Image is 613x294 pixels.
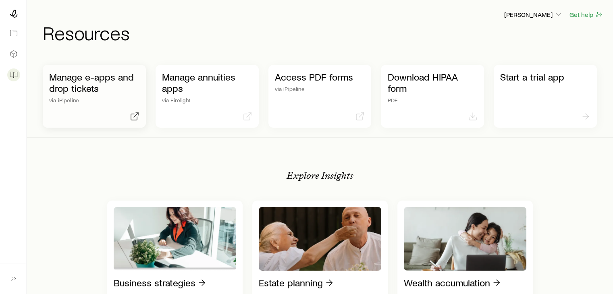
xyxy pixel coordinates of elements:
p: Access PDF forms [275,71,365,83]
p: Wealth accumulation [404,277,490,288]
p: via Firelight [162,97,252,104]
p: Estate planning [259,277,323,288]
p: via iPipeline [275,86,365,92]
p: Business strategies [114,277,195,288]
p: Explore Insights [287,170,353,181]
p: Manage e-apps and drop tickets [49,71,139,94]
img: Business strategies [114,207,236,271]
p: via iPipeline [49,97,139,104]
p: PDF [387,97,478,104]
p: [PERSON_NAME] [504,10,562,19]
p: Download HIPAA form [387,71,478,94]
img: Wealth accumulation [404,207,526,271]
p: Manage annuities apps [162,71,252,94]
button: [PERSON_NAME] [504,10,563,20]
img: Estate planning [259,207,381,271]
p: Start a trial app [500,71,590,83]
button: Get help [569,10,603,19]
a: Download HIPAA formPDF [381,65,484,128]
h1: Resources [43,23,603,42]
